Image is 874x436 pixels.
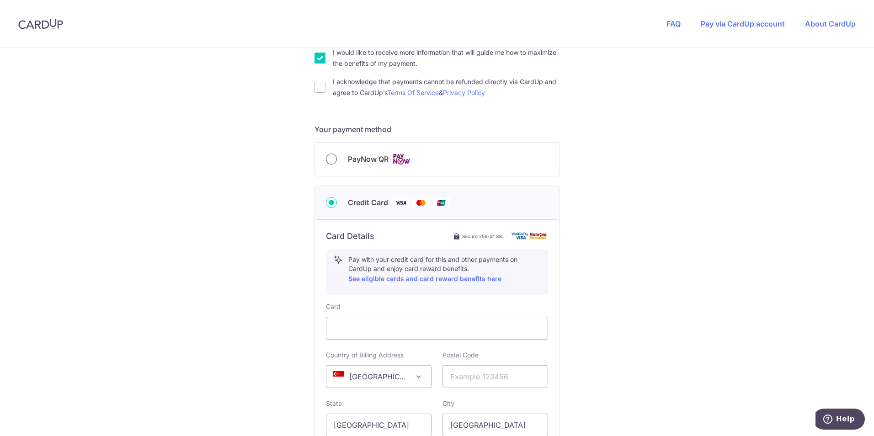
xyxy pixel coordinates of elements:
img: Union Pay [432,197,450,208]
label: I acknowledge that payments cannot be refunded directly via CardUp and agree to CardUp’s & [333,76,560,98]
iframe: Opens a widget where you can find more information [815,409,865,431]
span: PayNow QR [348,154,389,165]
input: Example 123456 [442,365,548,388]
img: Mastercard [412,197,430,208]
span: Singapore [326,365,432,388]
a: Privacy Policy [443,89,485,96]
span: Credit Card [348,197,388,208]
img: CardUp [18,18,63,29]
span: Secure 256-bit SSL [462,233,504,240]
span: Singapore [326,366,431,388]
label: Postal Code [442,351,479,360]
img: card secure [512,232,548,240]
label: State [326,399,342,408]
img: Visa [392,197,410,208]
a: About CardUp [805,19,856,28]
a: Terms Of Service [387,89,439,96]
label: Card [326,302,341,311]
a: See eligible cards and card reward benefits here [348,275,501,282]
h6: Card Details [326,231,374,242]
label: Country of Billing Address [326,351,404,360]
div: PayNow QR Cards logo [326,154,548,165]
a: Pay via CardUp account [701,19,785,28]
iframe: Secure card payment input frame [334,323,540,334]
label: City [442,399,454,408]
img: Cards logo [392,154,410,165]
a: FAQ [666,19,681,28]
h5: Your payment method [314,124,560,135]
label: I would like to receive more information that will guide me how to maximize the benefits of my pa... [333,47,560,69]
p: Pay with your credit card for this and other payments on CardUp and enjoy card reward benefits. [348,255,540,284]
div: Credit Card Visa Mastercard Union Pay [326,197,548,208]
